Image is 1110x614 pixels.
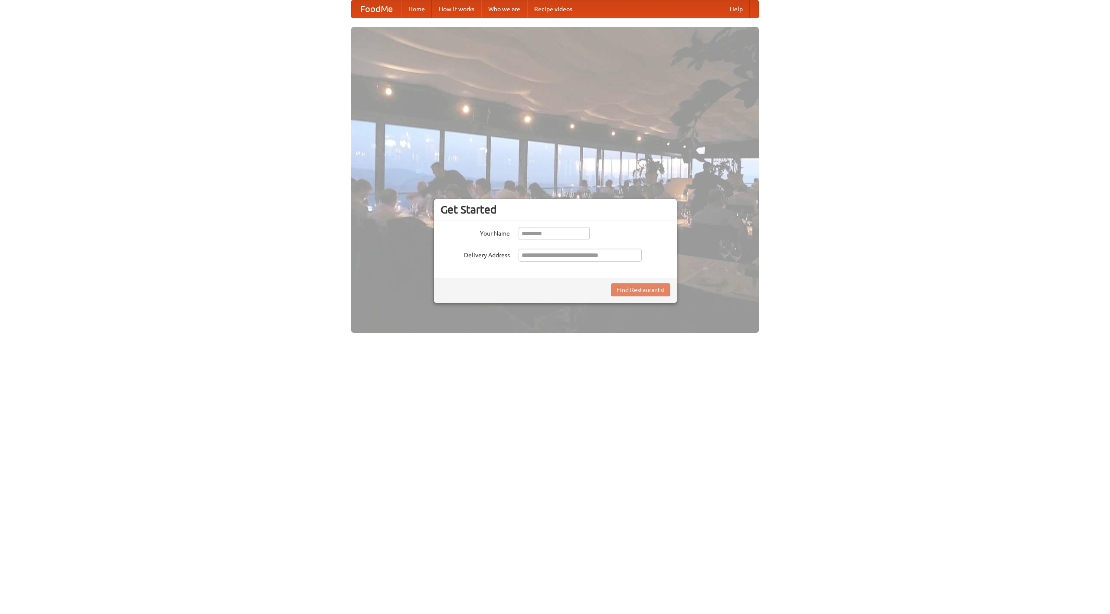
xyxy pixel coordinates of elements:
label: Delivery Address [441,249,510,259]
label: Your Name [441,227,510,238]
a: Recipe videos [527,0,579,18]
a: FoodMe [352,0,402,18]
a: Help [723,0,750,18]
a: Home [402,0,432,18]
a: Who we are [481,0,527,18]
button: Find Restaurants! [611,283,670,296]
a: How it works [432,0,481,18]
h3: Get Started [441,203,670,216]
